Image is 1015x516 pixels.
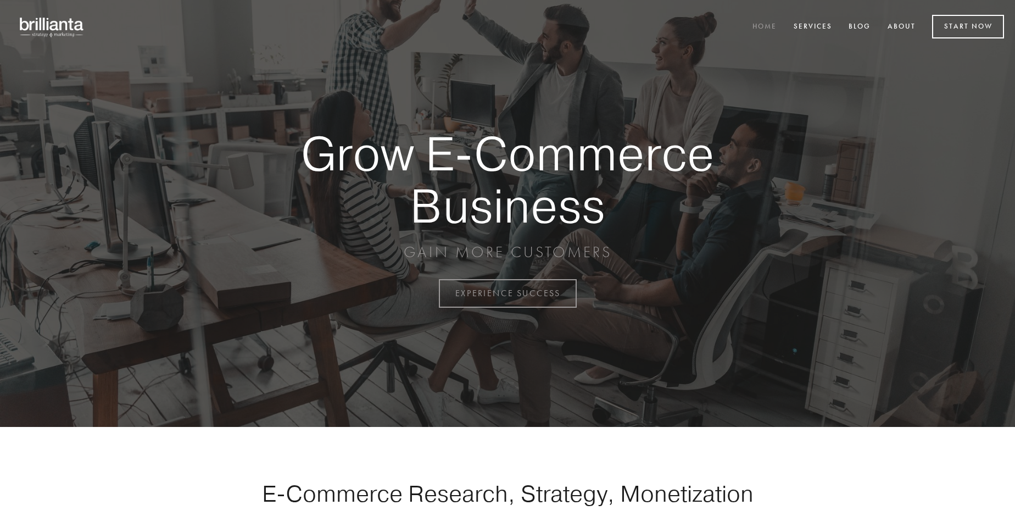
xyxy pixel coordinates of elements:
a: Home [745,18,784,36]
a: EXPERIENCE SUCCESS [439,279,577,308]
a: Blog [841,18,878,36]
a: Start Now [932,15,1004,38]
strong: Grow E-Commerce Business [263,127,752,231]
img: brillianta - research, strategy, marketing [11,11,93,43]
p: GAIN MORE CUSTOMERS [263,242,752,262]
a: About [880,18,923,36]
h1: E-Commerce Research, Strategy, Monetization [227,480,788,507]
a: Services [787,18,839,36]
